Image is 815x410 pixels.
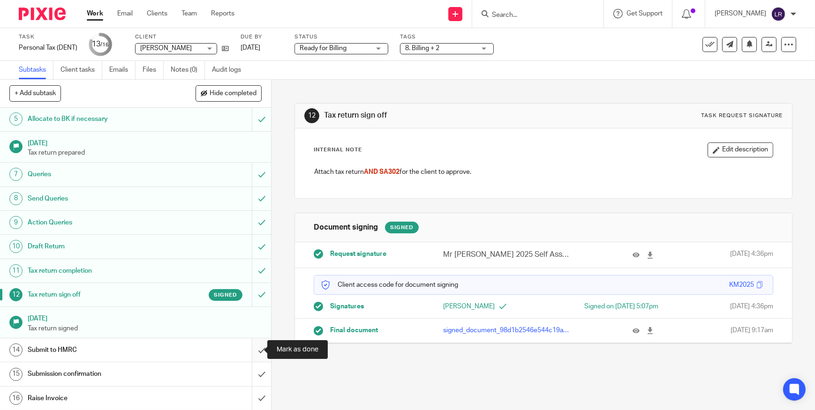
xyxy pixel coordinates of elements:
div: 7 [9,168,23,181]
h1: Send Queries [28,192,171,206]
p: Mr [PERSON_NAME] 2025 Self Assessment.pdf [443,249,569,260]
button: Edit description [708,142,773,157]
label: Due by [241,33,283,41]
h1: Allocate to BK if necessary [28,112,171,126]
span: [DATE] [241,45,260,51]
div: Signed [385,222,419,233]
div: 11 [9,264,23,277]
a: Email [117,9,133,18]
small: /16 [100,42,109,47]
span: [DATE] 4:36pm [730,302,773,311]
h1: Queries [28,167,171,181]
h1: [DATE] [28,312,262,323]
h1: Tax return completion [28,264,171,278]
div: 15 [9,368,23,381]
span: 8. Billing + 2 [405,45,439,52]
a: Client tasks [60,61,102,79]
label: Task [19,33,77,41]
div: Personal Tax (DENT) [19,43,77,52]
h1: Action Queries [28,216,171,230]
input: Search [491,11,575,20]
a: Audit logs [212,61,248,79]
img: Pixie [19,7,66,20]
span: Hide completed [210,90,257,97]
a: Clients [147,9,167,18]
p: [PERSON_NAME] [715,9,766,18]
span: [DATE] 4:36pm [730,249,773,260]
div: 10 [9,240,23,253]
div: KM2025 [729,280,754,290]
h1: Tax return sign off [28,288,171,302]
div: 9 [9,216,23,229]
label: Tags [400,33,494,41]
div: 12 [304,108,319,123]
h1: Submission confirmation [28,367,171,381]
span: Get Support [626,10,663,17]
img: svg%3E [771,7,786,22]
div: 13 [92,39,109,50]
p: signed_document_98d1b2546e544c19a8471c426dbc474d.pdf [443,326,569,335]
span: [DATE] 9:17am [731,326,773,335]
p: Internal Note [314,146,362,154]
div: Signed on [DATE] 5:07pm [558,302,658,311]
label: Client [135,33,229,41]
p: Client access code for document signing [321,280,458,290]
h1: Tax return sign off [324,111,563,120]
h1: Raise Invoice [28,391,171,405]
p: Tax return signed [28,324,262,333]
div: 8 [9,192,23,205]
p: Tax return prepared [28,148,262,157]
div: 12 [9,288,23,301]
span: Final document [330,326,378,335]
h1: Draft Return [28,239,171,253]
a: Emails [109,61,136,79]
a: Team [181,9,197,18]
span: Signed [214,291,237,299]
span: Ready for Billing [300,45,347,52]
a: Subtasks [19,61,53,79]
p: Attach tax return for the client to approve. [314,167,773,177]
h1: [DATE] [28,136,262,148]
span: [PERSON_NAME] [140,45,192,52]
button: + Add subtask [9,85,61,101]
h1: Submit to HMRC [28,343,171,357]
div: Task request signature [701,112,783,119]
a: Work [87,9,103,18]
span: Signatures [330,302,364,311]
div: 5 [9,112,23,126]
label: Status [294,33,388,41]
button: Hide completed [196,85,262,101]
span: Request signature [330,249,386,259]
a: Reports [211,9,234,18]
a: Files [143,61,164,79]
a: Notes (0) [171,61,205,79]
h1: Document signing [314,223,378,232]
p: [PERSON_NAME] [443,302,543,311]
div: 16 [9,392,23,405]
div: 14 [9,343,23,357]
span: AND SA302 [364,169,400,175]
